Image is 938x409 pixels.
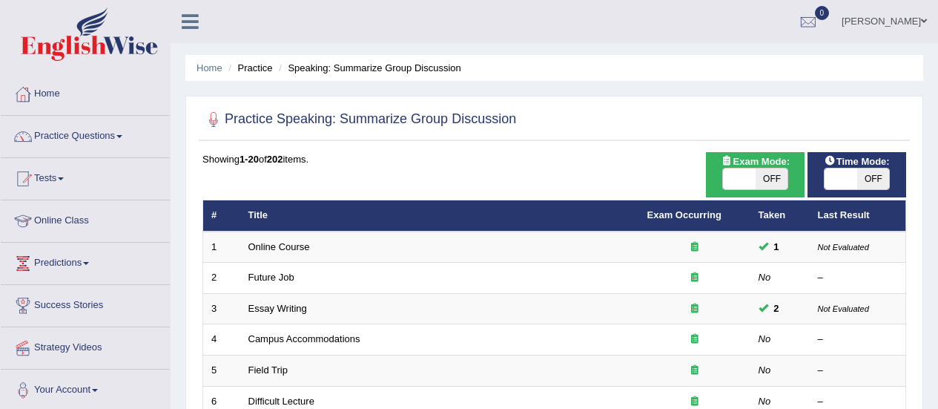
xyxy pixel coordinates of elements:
[203,293,240,324] td: 3
[240,154,259,165] b: 1-20
[240,200,639,232] th: Title
[818,271,898,285] div: –
[1,285,170,322] a: Success Stories
[759,396,771,407] em: No
[706,152,805,197] div: Show exams occurring in exams
[1,73,170,111] a: Home
[196,62,222,73] a: Home
[647,302,742,316] div: Exam occurring question
[248,396,314,407] a: Difficult Lecture
[275,61,461,75] li: Speaking: Summarize Group Discussion
[248,364,288,376] a: Field Trip
[647,395,742,409] div: Exam occurring question
[815,6,830,20] span: 0
[818,333,898,347] div: –
[647,271,742,285] div: Exam occurring question
[1,116,170,153] a: Practice Questions
[203,200,240,232] th: #
[248,333,360,344] a: Campus Accommodations
[759,272,771,283] em: No
[203,356,240,387] td: 5
[267,154,283,165] b: 202
[759,333,771,344] em: No
[819,154,896,169] span: Time Mode:
[1,370,170,407] a: Your Account
[818,243,869,252] small: Not Evaluated
[756,168,788,189] span: OFF
[202,152,906,166] div: Showing of items.
[647,333,742,347] div: Exam occurring question
[1,200,170,238] a: Online Class
[818,395,898,409] div: –
[1,158,170,195] a: Tests
[818,304,869,313] small: Not Evaluated
[203,324,240,356] td: 4
[750,200,810,232] th: Taken
[818,364,898,378] div: –
[248,303,307,314] a: Essay Writing
[202,108,516,131] h2: Practice Speaking: Summarize Group Discussion
[647,209,721,220] a: Exam Occurring
[647,241,742,255] div: Exam occurring question
[203,232,240,263] td: 1
[248,272,294,283] a: Future Job
[1,327,170,364] a: Strategy Videos
[768,301,785,316] span: You can still take this question
[716,154,796,169] span: Exam Mode:
[1,243,170,280] a: Predictions
[810,200,906,232] th: Last Result
[225,61,272,75] li: Practice
[248,241,310,252] a: Online Course
[857,168,890,189] span: OFF
[203,263,240,294] td: 2
[768,239,785,255] span: You can still take this question
[759,364,771,376] em: No
[647,364,742,378] div: Exam occurring question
